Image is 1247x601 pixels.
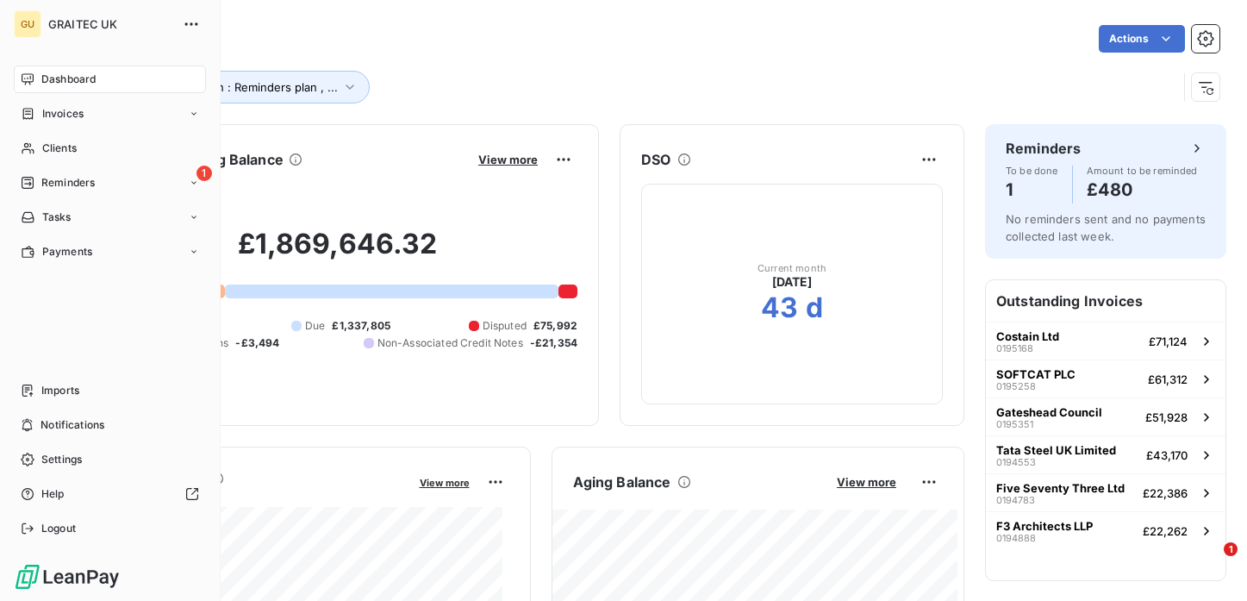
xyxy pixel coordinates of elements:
[996,533,1036,543] span: 0194888
[1087,176,1198,203] h4: £480
[478,153,538,166] span: View more
[235,335,279,351] span: -£3,494
[986,322,1225,360] button: Costain Ltd0195168£71,124
[1006,176,1058,203] h4: 1
[996,381,1036,391] span: 0195258
[41,417,104,433] span: Notifications
[48,17,172,31] span: GRAITEC UK
[996,519,1093,533] span: F3 Architects LLP
[996,367,1076,381] span: SOFTCAT PLC
[41,383,79,398] span: Imports
[97,489,408,507] span: Monthly Revenue
[996,405,1102,419] span: Gateshead Council
[147,80,338,94] span: Reminder plan : Reminders plan , ...
[806,291,823,325] h2: d
[14,66,206,93] a: Dashboard
[14,480,206,508] a: Help
[1006,212,1206,243] span: No reminders sent and no payments collected last week.
[14,203,206,231] a: Tasks
[1143,486,1188,500] span: £22,386
[1149,335,1188,348] span: £71,124
[14,446,206,473] a: Settings
[530,335,577,351] span: -£21,354
[41,521,76,536] span: Logout
[41,175,95,191] span: Reminders
[1099,25,1185,53] button: Actions
[14,169,206,197] a: 1Reminders
[42,106,84,122] span: Invoices
[14,10,41,38] div: GU
[996,481,1125,495] span: Five Seventy Three Ltd
[305,318,325,334] span: Due
[332,318,390,334] span: £1,337,805
[986,511,1225,549] button: F3 Architects LLP0194888£22,262
[1087,166,1198,176] span: Amount to be reminded
[573,472,671,492] h6: Aging Balance
[986,360,1225,398] button: SOFTCAT PLC0195258£61,312
[196,166,212,181] span: 1
[832,474,901,490] button: View more
[1146,448,1188,462] span: £43,170
[377,335,523,351] span: Non-Associated Credit Notes
[986,473,1225,511] button: Five Seventy Three Ltd0194783£22,386
[986,398,1225,435] button: Gateshead Council0195351£51,928
[986,280,1225,322] h6: Outstanding Invoices
[761,291,798,325] h2: 43
[42,244,92,260] span: Payments
[41,486,65,502] span: Help
[14,238,206,266] a: Payments
[986,435,1225,473] button: Tata Steel UK Limited0194553£43,170
[42,141,77,156] span: Clients
[97,227,577,279] h2: £1,869,646.32
[483,318,527,334] span: Disputed
[1006,166,1058,176] span: To be done
[473,152,543,167] button: View more
[14,100,206,128] a: Invoices
[996,329,1059,343] span: Costain Ltd
[1143,524,1188,538] span: £22,262
[41,72,96,87] span: Dashboard
[415,474,475,490] button: View more
[996,343,1033,354] span: 0195168
[42,210,72,225] span: Tasks
[14,563,121,591] img: Logo LeanPay
[1188,542,1230,584] iframe: Intercom live chat
[533,318,577,334] span: £75,992
[122,71,370,103] button: Reminder plan : Reminders plan , ...
[996,443,1116,457] span: Tata Steel UK Limited
[996,457,1036,467] span: 0194553
[1006,138,1081,159] h6: Reminders
[14,377,206,404] a: Imports
[1224,542,1238,556] span: 1
[996,495,1035,505] span: 0194783
[772,273,813,291] span: [DATE]
[41,452,82,467] span: Settings
[641,149,670,170] h6: DSO
[420,477,470,489] span: View more
[1145,410,1188,424] span: £51,928
[1148,372,1188,386] span: £61,312
[14,135,206,162] a: Clients
[837,475,896,489] span: View more
[996,419,1033,429] span: 0195351
[758,263,826,273] span: Current month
